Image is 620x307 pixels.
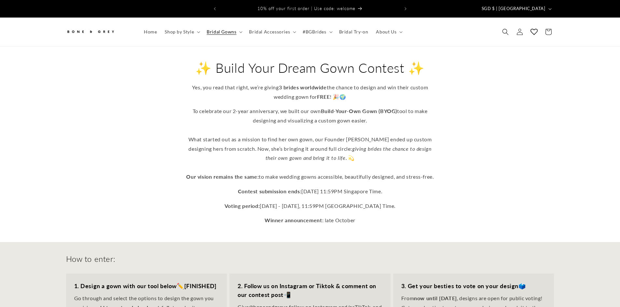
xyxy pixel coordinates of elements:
[249,29,290,35] span: Bridal Accessories
[401,282,518,289] strong: 3. Get your besties to vote on your design
[74,282,177,289] strong: 1. Design a gown with our tool below
[183,107,437,181] p: To celebrate our 2-year anniversary, we built our own tool to make designing and visualizing a cu...
[478,3,554,15] button: SGD $ | [GEOGRAPHIC_DATA]
[238,282,382,299] h3: 📲
[165,29,194,35] span: Shop by Style
[183,216,437,225] p: : late October
[184,282,217,289] strong: [FINISHED]
[321,108,397,114] strong: Build-Your-Own Gown (BYOG)
[335,25,372,39] a: Bridal Try-on
[299,25,335,39] summary: #BGBrides
[482,6,545,12] span: SGD $ | [GEOGRAPHIC_DATA]
[303,29,326,35] span: #BGBrides
[238,188,301,194] strong: Contest submission ends:
[207,29,236,35] span: Bridal Gowns
[372,25,405,39] summary: About Us
[161,25,203,39] summary: Shop by Style
[245,25,299,39] summary: Bridal Accessories
[186,173,259,180] strong: Our vision remains the same:
[317,94,330,100] strong: FREE
[238,282,376,298] strong: 2. Follow us on Instagram or Tiktok & comment on our contest post
[66,26,115,37] img: Bone and Grey Bridal
[279,84,299,90] strong: 3 brides
[74,282,219,290] h3: ✏️
[183,83,437,102] p: Yes, you read that right, we’re giving the chance to design and win their custom wedding gown for...
[414,295,457,301] strong: now until [DATE]
[339,29,368,35] span: Bridal Try-on
[498,25,513,39] summary: Search
[376,29,396,35] span: About Us
[63,24,133,40] a: Bone and Grey Bridal
[401,282,546,290] h3: 🗳️
[265,217,322,223] strong: Winner announcement
[144,29,157,35] span: Home
[257,6,355,11] span: 10% off your first order | Use code: welcome
[208,3,222,15] button: Previous announcement
[203,25,245,39] summary: Bridal Gowns
[66,254,116,264] h2: How to enter:
[183,59,437,76] h2: ✨ Build Your Dream Gown Contest ✨
[225,203,260,209] strong: Voting period:
[183,187,437,196] p: [DATE] 11:59PM Singapore Time.
[183,201,437,211] p: [DATE] - [DATE], 11:59PM [GEOGRAPHIC_DATA] Time.
[266,146,432,161] em: giving brides the chance to design their own gown and bring it to life
[140,25,161,39] a: Home
[300,84,326,90] strong: worldwide
[398,3,413,15] button: Next announcement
